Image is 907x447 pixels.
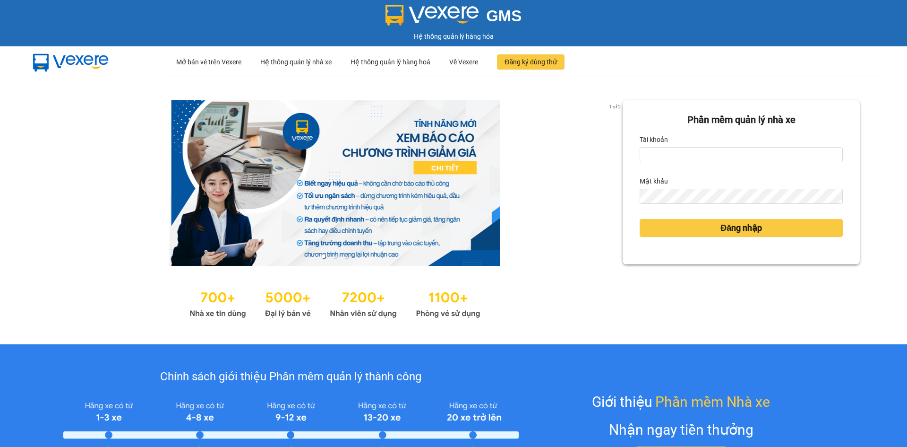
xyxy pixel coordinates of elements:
div: Chính sách giới thiệu Phần mềm quản lý thành công [63,368,518,386]
button: Đăng nhập [640,219,843,237]
div: Nhận ngay tiền thưởng [609,419,753,441]
li: slide item 2 [333,254,337,258]
label: Mật khẩu [640,174,668,189]
img: mbUUG5Q.png [24,46,118,78]
input: Tài khoản [640,147,843,162]
div: Về Vexere [449,47,478,77]
div: Hệ thống quản lý nhà xe [260,47,332,77]
span: Phần mềm Nhà xe [655,391,770,413]
button: next slide / item [609,100,623,266]
li: slide item 3 [344,254,348,258]
div: Phần mềm quản lý nhà xe [640,113,843,127]
div: Hệ thống quản lý hàng hóa [2,31,905,42]
img: logo 2 [385,5,479,26]
button: previous slide / item [47,100,60,266]
img: Statistics.png [189,285,480,321]
p: 1 of 3 [606,100,623,113]
label: Tài khoản [640,132,668,147]
button: Đăng ký dùng thử [497,54,565,70]
div: Hệ thống quản lý hàng hoá [351,47,430,77]
span: GMS [486,7,522,25]
span: Đăng ký dùng thử [505,57,557,67]
li: slide item 1 [322,254,325,258]
div: Giới thiệu [592,391,770,413]
a: GMS [385,14,522,22]
input: Mật khẩu [640,189,843,204]
div: Mở bán vé trên Vexere [176,47,241,77]
span: Đăng nhập [720,221,762,235]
